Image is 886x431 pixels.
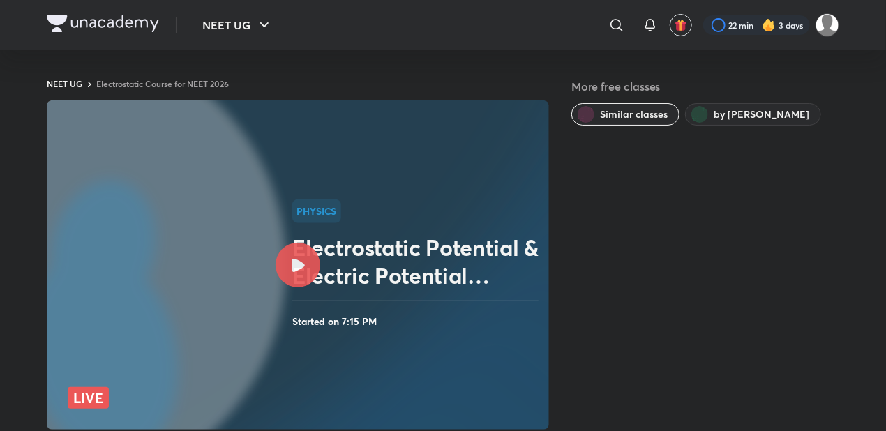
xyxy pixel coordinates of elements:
[47,78,82,89] a: NEET UG
[816,13,839,37] img: L r Panwar
[96,78,229,89] a: Electrostatic Course for NEET 2026
[292,234,543,289] h2: Electrostatic Potential & Electric Potential Energy 4
[47,15,159,36] a: Company Logo
[714,107,809,121] span: by Anupam Upadhayay
[762,18,776,32] img: streak
[571,78,839,95] h5: More free classes
[47,15,159,32] img: Company Logo
[292,312,543,331] h4: Started on 7:15 PM
[685,103,821,126] button: by Anupam Upadhayay
[194,11,281,39] button: NEET UG
[571,103,679,126] button: Similar classes
[670,14,692,36] button: avatar
[600,107,668,121] span: Similar classes
[675,19,687,31] img: avatar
